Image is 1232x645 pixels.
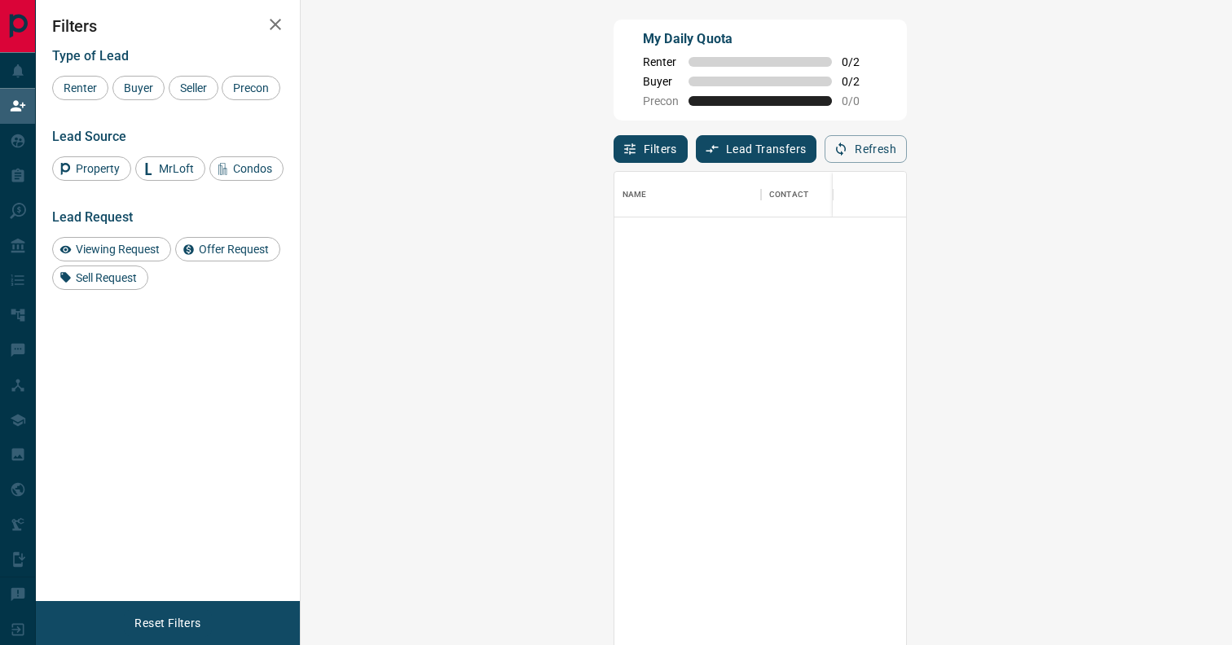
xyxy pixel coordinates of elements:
span: Seller [174,81,213,94]
button: Filters [614,135,688,163]
h2: Filters [52,16,284,36]
div: Buyer [112,76,165,100]
div: Condos [209,156,284,181]
span: 0 / 0 [842,94,878,107]
div: Precon [222,76,280,100]
span: Buyer [118,81,159,94]
span: Lead Source [52,129,126,144]
span: Renter [643,55,679,68]
div: Seller [169,76,218,100]
p: My Daily Quota [643,29,878,49]
span: Type of Lead [52,48,129,64]
span: Precon [227,81,275,94]
div: Offer Request [175,237,280,261]
div: Contact [769,172,808,217]
div: Viewing Request [52,237,171,261]
span: Precon [643,94,679,107]
div: MrLoft [135,156,205,181]
div: Sell Request [52,265,148,290]
span: 0 / 2 [842,75,878,88]
button: Reset Filters [124,609,211,637]
button: Lead Transfers [696,135,817,163]
span: Viewing Request [70,243,165,256]
div: Name [623,172,647,217]
span: Lead Request [52,209,133,225]
span: Renter [58,81,103,94]
span: MrLoft [153,162,200,175]
button: Refresh [825,135,907,163]
span: Offer Request [193,243,275,256]
span: Condos [227,162,278,175]
div: Name [614,172,761,217]
span: Buyer [643,75,679,88]
span: Property [70,162,125,175]
div: Renter [52,76,108,100]
span: 0 / 2 [842,55,878,68]
div: Property [52,156,131,181]
div: Contact [761,172,891,217]
span: Sell Request [70,271,143,284]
